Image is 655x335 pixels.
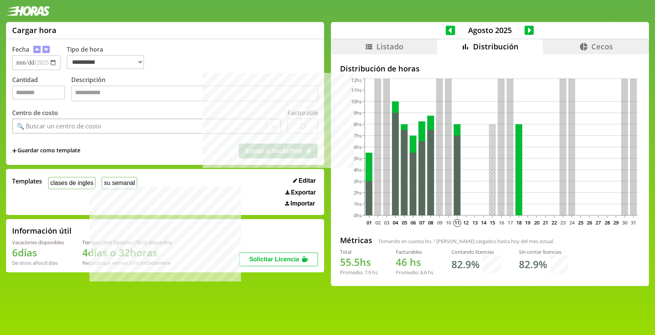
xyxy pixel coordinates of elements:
[12,109,58,117] label: Centro de costo
[396,255,407,269] span: 46
[12,85,65,100] input: Cantidad
[340,255,378,269] h1: hs
[366,219,371,226] text: 01
[291,177,318,185] button: Editar
[516,219,522,226] text: 18
[375,219,381,226] text: 02
[249,256,299,262] span: Solicitar Licencia
[552,219,557,226] text: 22
[631,219,636,226] text: 31
[396,248,433,255] div: Facturables
[569,219,575,226] text: 24
[498,219,504,226] text: 16
[393,219,398,226] text: 04
[376,41,403,52] span: Listado
[48,177,96,189] button: clases de ingles
[354,166,362,173] tspan: 4hs
[12,177,42,185] span: Templates
[71,85,318,101] textarea: To enrich screen reader interactions, please activate Accessibility in Grammarly extension settings
[12,45,29,54] label: Fecha
[340,63,640,74] h2: Distribución de horas
[12,239,64,246] div: Vacaciones disponibles
[82,239,172,246] div: Tiempo Libre Optativo (TiLO) disponible
[420,269,427,276] span: 6.6
[354,109,362,116] tspan: 9hs
[419,219,425,226] text: 07
[578,219,583,226] text: 25
[12,246,64,259] h1: 6 días
[12,147,17,155] span: +
[82,259,172,266] div: Recordá que vencen a fin de
[6,6,50,16] img: logotipo
[384,219,389,226] text: 03
[290,200,315,207] span: Importar
[354,201,362,207] tspan: 1hs
[560,219,566,226] text: 23
[411,219,416,226] text: 06
[378,238,554,245] span: Tomando en cuenta los [PERSON_NAME] cargados hasta hoy del mes actual.
[82,246,172,259] h1: 4 días o 32 horas
[239,253,318,266] button: Solicitar Licencia
[508,219,513,226] text: 17
[71,76,318,103] label: Descripción
[102,177,137,189] button: su semanal
[534,219,539,226] text: 20
[351,98,362,105] tspan: 10hs
[291,189,316,196] span: Exportar
[299,177,316,184] span: Editar
[543,219,548,226] text: 21
[354,121,362,128] tspan: 8hs
[490,219,495,226] text: 15
[12,259,64,266] div: De otros años: 0 días
[283,189,318,196] button: Exportar
[340,248,378,255] div: Total
[401,219,407,226] text: 05
[340,269,378,276] div: Promedio: hs
[351,87,362,93] tspan: 11hs
[451,258,479,271] h1: 82.9 %
[437,219,442,226] text: 09
[17,122,101,130] div: 🔍 Buscar un centro de costo
[354,144,362,150] tspan: 6hs
[287,109,318,117] label: Facturable
[146,259,170,266] b: Diciembre
[519,248,568,255] div: Sin contar licencias
[396,269,433,276] div: Promedio: hs
[473,41,519,52] span: Distribución
[67,55,144,69] select: Tipo de hora
[595,219,601,226] text: 27
[12,76,71,103] label: Cantidad
[354,189,362,196] tspan: 2hs
[587,219,592,226] text: 26
[365,269,371,276] span: 7.9
[432,238,435,245] span: 7
[340,235,372,245] h2: Métricas
[454,219,460,226] text: 11
[604,219,610,226] text: 28
[446,219,451,226] text: 10
[622,219,627,226] text: 30
[428,219,433,226] text: 08
[351,77,362,84] tspan: 12hs
[354,132,362,139] tspan: 7hs
[455,25,525,35] span: Agosto 2025
[354,178,362,185] tspan: 3hs
[340,255,360,269] span: 55.5
[354,155,362,162] tspan: 5hs
[451,248,501,255] div: Contando licencias
[472,219,478,226] text: 13
[396,255,433,269] h1: hs
[481,219,487,226] text: 14
[525,219,530,226] text: 19
[463,219,469,226] text: 12
[12,147,80,155] span: +Guardar como template
[67,45,150,70] label: Tipo de hora
[12,226,72,236] h2: Información útil
[519,258,547,271] h1: 82.9 %
[354,212,362,219] tspan: 0hs
[12,25,56,35] h1: Cargar hora
[591,41,613,52] span: Cecos
[613,219,619,226] text: 29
